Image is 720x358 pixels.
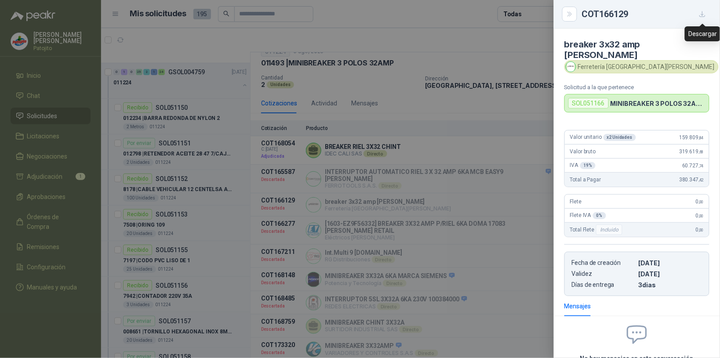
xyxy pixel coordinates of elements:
p: Fecha de creación [572,259,635,267]
p: 3 dias [639,281,702,289]
span: Flete IVA [570,212,606,219]
span: 319.619 [679,148,704,155]
span: 0 [696,213,704,219]
div: Incluido [596,224,622,235]
span: ,68 [698,149,704,154]
span: Total a Pagar [570,177,601,183]
span: 0 [696,199,704,205]
span: Flete [570,199,582,205]
span: ,42 [698,177,704,182]
div: 19 % [580,162,596,169]
span: Valor bruto [570,148,596,155]
span: 60.727 [682,163,704,169]
span: 380.347 [679,177,704,183]
button: Close [564,9,575,19]
p: Solicitud a la que pertenece [564,84,709,90]
span: ,74 [698,163,704,168]
p: Validez [572,270,635,278]
div: COT166129 [582,7,709,21]
span: Valor unitario [570,134,636,141]
span: IVA [570,162,596,169]
span: ,00 [698,213,704,218]
img: Company Logo [566,62,576,72]
div: 0 % [593,212,606,219]
h4: breaker 3x32 amp [PERSON_NAME] [564,39,709,60]
span: ,84 [698,135,704,140]
span: ,00 [698,228,704,232]
span: 0 [696,227,704,233]
div: Mensajes [564,301,591,311]
p: Días de entrega [572,281,635,289]
p: MINIBREAKER 3 POLOS 32AMP [611,100,705,107]
span: ,00 [698,199,704,204]
div: Ferretería [GEOGRAPHIC_DATA][PERSON_NAME] [564,60,719,73]
div: x 2 Unidades [604,134,636,141]
p: [DATE] [639,259,702,267]
div: SOL051166 [568,98,609,108]
p: [DATE] [639,270,702,278]
span: 159.809 [679,134,704,141]
span: Total Flete [570,224,624,235]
